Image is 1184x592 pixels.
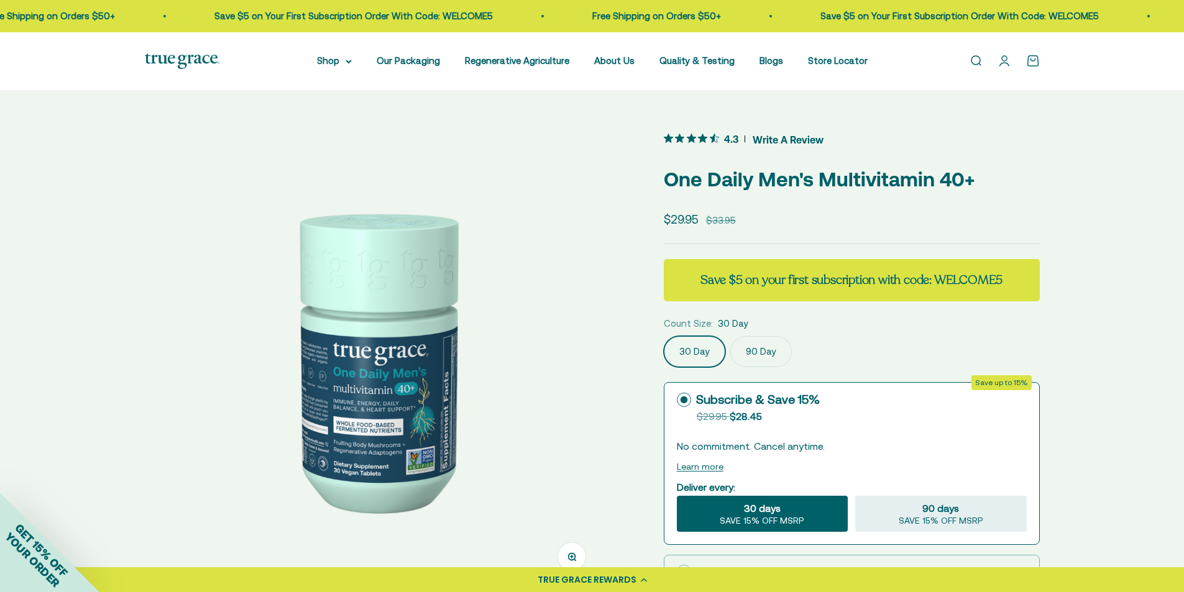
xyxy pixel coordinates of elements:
button: 4.3 out 5 stars rating in total 3 reviews. Jump to reviews. [664,130,824,148]
span: 4.3 [724,132,738,145]
compare-at-price: $33.95 [706,213,736,228]
span: YOUR ORDER [2,530,62,590]
img: One Daily Men's 40+ Multivitamin [145,130,604,589]
span: 30 Day [718,316,748,331]
p: Save $5 on Your First Subscription Order With Code: WELCOME5 [213,9,492,24]
a: Quality & Testing [659,55,735,66]
strong: Save $5 on your first subscription with code: WELCOME5 [700,271,1003,288]
sale-price: $29.95 [664,210,699,229]
a: Regenerative Agriculture [465,55,569,66]
span: Write A Review [753,130,824,148]
p: Save $5 on Your First Subscription Order With Code: WELCOME5 [819,9,1098,24]
a: Free Shipping on Orders $50+ [591,11,720,21]
a: Our Packaging [377,55,440,66]
span: GET 15% OFF [12,521,70,579]
a: About Us [594,55,635,66]
summary: Shop [317,53,352,68]
p: One Daily Men's Multivitamin 40+ [664,163,1040,195]
legend: Count Size: [664,316,713,331]
a: Store Locator [808,55,868,66]
a: Blogs [760,55,783,66]
div: TRUE GRACE REWARDS [538,573,636,586]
